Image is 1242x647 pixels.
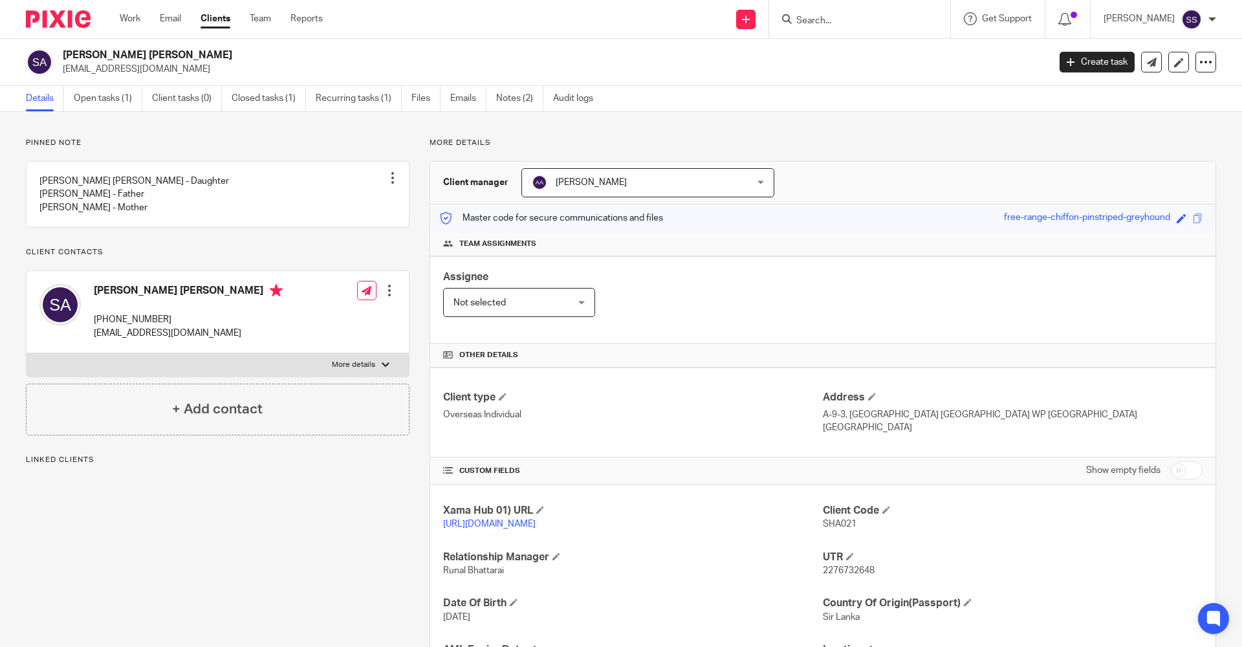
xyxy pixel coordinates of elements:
p: Client contacts [26,247,409,258]
p: Master code for secure communications and files [440,212,663,225]
i: Primary [270,284,283,297]
h4: Xama Hub 01) URL [443,504,823,518]
h4: Client type [443,391,823,404]
a: Recurring tasks (1) [316,86,402,111]
span: SHA021 [823,520,856,529]
a: Clients [201,12,230,25]
span: Other details [459,350,518,360]
a: Work [120,12,140,25]
span: Not selected [453,298,506,307]
a: Audit logs [553,86,603,111]
span: [PERSON_NAME] [556,178,627,187]
h4: CUSTOM FIELDS [443,466,823,476]
a: Open tasks (1) [74,86,142,111]
a: Team [250,12,271,25]
a: Details [26,86,64,111]
span: Team assignments [459,239,536,249]
a: Files [411,86,441,111]
p: [PERSON_NAME] [1104,12,1175,25]
p: Overseas Individual [443,408,823,421]
label: Show empty fields [1086,464,1160,477]
h2: [PERSON_NAME] [PERSON_NAME] [63,49,845,62]
p: [EMAIL_ADDRESS][DOMAIN_NAME] [94,327,283,340]
span: Assignee [443,272,488,282]
img: svg%3E [532,175,547,190]
span: [DATE] [443,613,470,622]
h4: Country Of Origin(Passport) [823,597,1203,610]
div: free-range-chiffon-pinstriped-greyhound [1004,211,1170,226]
img: svg%3E [39,284,81,325]
p: More details [332,360,375,370]
a: Notes (2) [496,86,543,111]
p: More details [430,138,1216,148]
p: [GEOGRAPHIC_DATA] [823,421,1203,434]
a: Closed tasks (1) [232,86,306,111]
h4: + Add contact [172,399,263,419]
a: Client tasks (0) [152,86,222,111]
h4: Address [823,391,1203,404]
h3: Client manager [443,176,508,189]
h4: Date Of Birth [443,597,823,610]
img: Pixie [26,10,91,28]
p: Pinned note [26,138,409,148]
h4: [PERSON_NAME] [PERSON_NAME] [94,284,283,300]
input: Search [795,16,911,27]
a: Emails [450,86,486,111]
p: [PHONE_NUMBER] [94,313,283,326]
span: 2276732648 [823,566,875,575]
a: Create task [1060,52,1135,72]
img: svg%3E [26,49,53,76]
img: svg%3E [1181,9,1202,30]
span: Runal Bhattarai [443,566,504,575]
h4: Relationship Manager [443,551,823,564]
h4: UTR [823,551,1203,564]
a: Reports [290,12,323,25]
a: Email [160,12,181,25]
span: Sir Lanka [823,613,860,622]
p: A-9-3, [GEOGRAPHIC_DATA] [GEOGRAPHIC_DATA] WP [GEOGRAPHIC_DATA] [823,408,1203,421]
span: Get Support [982,14,1032,23]
p: [EMAIL_ADDRESS][DOMAIN_NAME] [63,63,1040,76]
h4: Client Code [823,504,1203,518]
p: Linked clients [26,455,409,465]
a: [URL][DOMAIN_NAME] [443,520,536,529]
